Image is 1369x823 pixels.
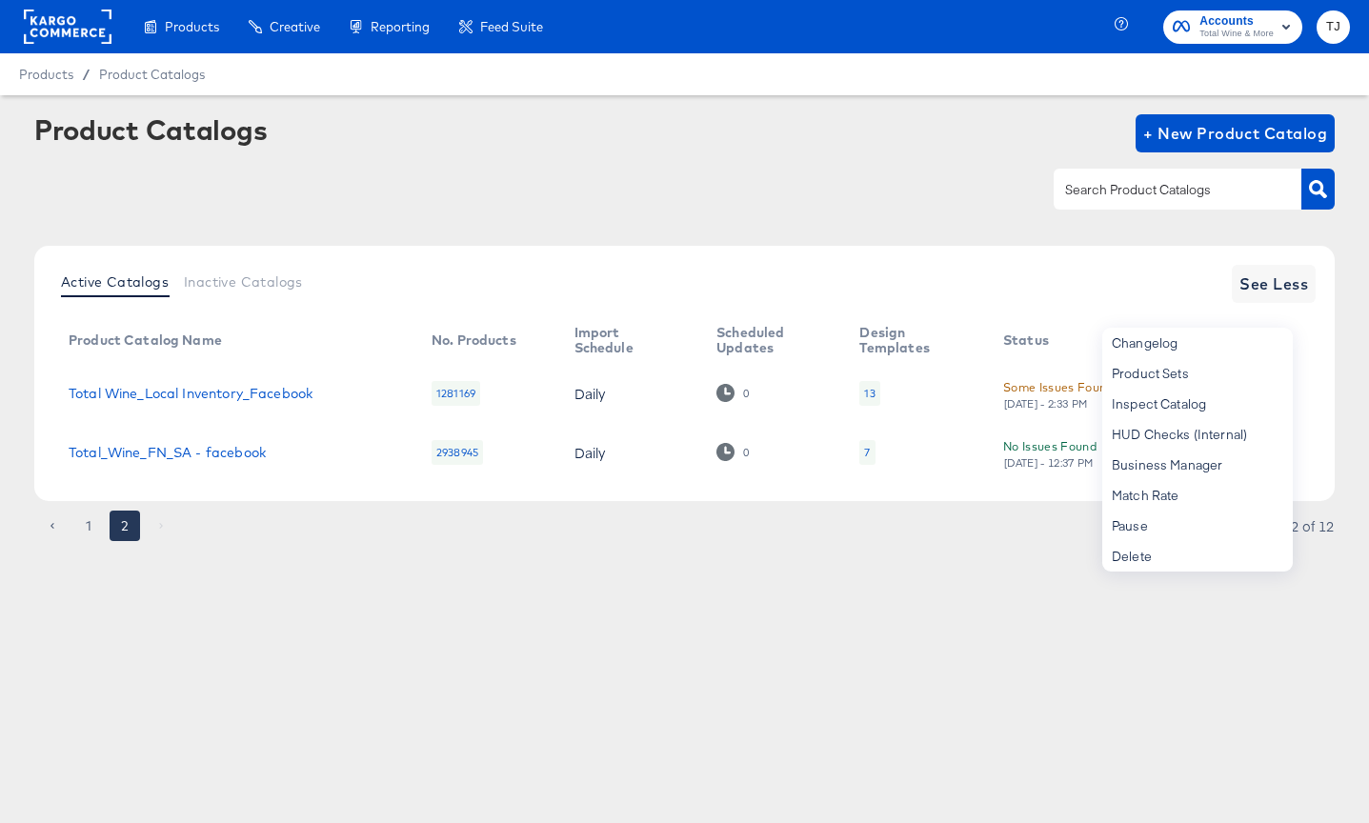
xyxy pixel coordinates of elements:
div: Design Templates [859,325,965,355]
button: TJ [1317,10,1350,44]
div: 13 [859,381,879,406]
div: Changelog [1102,328,1293,358]
div: Product Catalogs [34,114,267,145]
div: Product Catalog Name [69,332,222,348]
div: [DATE] - 2:33 PM [1003,397,1089,411]
div: 2938945 [432,440,483,465]
span: See Less [1239,271,1308,297]
div: 7 [859,440,875,465]
button: Some Issues Found[DATE] - 2:33 PM [1003,377,1114,411]
div: HUD Checks (Internal) [1102,419,1293,450]
th: More [1243,318,1316,364]
span: + New Product Catalog [1143,120,1327,147]
span: Reporting [371,19,430,34]
div: 1281169 [432,381,480,406]
span: Feed Suite [480,19,543,34]
button: page 2 [110,511,140,541]
span: Creative [270,19,320,34]
button: See Less [1232,265,1316,303]
span: Accounts [1199,11,1274,31]
button: Go to page 1 [73,511,104,541]
a: Product Catalogs [99,67,205,82]
div: 0 [742,446,750,459]
span: Products [165,19,219,34]
td: Daily [559,423,702,482]
span: Inactive Catalogs [184,274,303,290]
div: No. Products [432,332,516,348]
div: Pause [1102,511,1293,541]
th: Status [988,318,1137,364]
div: Match Rate [1102,480,1293,511]
span: Total Wine & More [1199,27,1274,42]
div: Inspect Catalog [1102,389,1293,419]
div: Import Schedule [574,325,679,355]
button: + New Product Catalog [1136,114,1335,152]
div: 0 [716,384,750,402]
th: Action [1137,318,1243,364]
div: Some Issues Found [1003,377,1114,397]
a: Total Wine_Local Inventory_Facebook [69,386,312,401]
div: 13 [864,386,875,401]
span: TJ [1324,16,1342,38]
div: Product Sets [1102,358,1293,389]
div: Scheduled Updates [716,325,821,355]
input: Search Product Catalogs [1061,179,1264,201]
td: Daily [559,364,702,423]
span: Products [19,67,73,82]
span: / [73,67,99,82]
button: AccountsTotal Wine & More [1163,10,1302,44]
nav: pagination navigation [34,511,179,541]
span: Active Catalogs [61,274,169,290]
div: Delete [1102,541,1293,572]
div: Business Manager [1102,450,1293,480]
div: 7 [864,445,870,460]
div: 0 [742,387,750,400]
div: 0 [716,443,750,461]
button: Go to previous page [37,511,68,541]
a: Total_Wine_FN_SA - facebook [69,445,266,460]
